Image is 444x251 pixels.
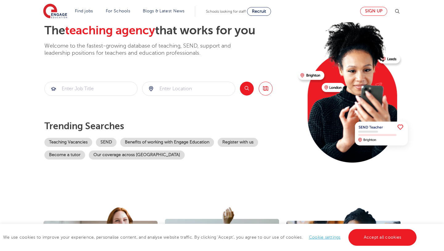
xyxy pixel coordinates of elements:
[44,138,92,147] a: Teaching Vacancies
[240,82,254,96] button: Search
[3,235,418,240] span: We use cookies to improve your experience, personalise content, and analyse website traffic. By c...
[247,7,271,16] a: Recruit
[143,9,185,13] a: Blogs & Latest News
[348,229,417,246] a: Accept all cookies
[252,9,266,14] span: Recruit
[106,9,130,13] a: For Schools
[44,23,293,38] h2: The that works for you
[45,82,137,96] input: Submit
[309,235,341,240] a: Cookie settings
[360,7,387,16] a: Sign up
[206,9,246,14] span: Schools looking for staff
[89,151,185,160] a: Our coverage across [GEOGRAPHIC_DATA]
[44,42,248,57] p: Welcome to the fastest-growing database of teaching, SEND, support and leadership positions for t...
[142,82,235,96] input: Submit
[120,138,214,147] a: Benefits of working with Engage Education
[142,82,235,96] div: Submit
[218,138,258,147] a: Register with us
[44,151,85,160] a: Become a tutor
[65,24,155,37] span: teaching agency
[96,138,117,147] a: SEND
[44,82,138,96] div: Submit
[75,9,93,13] a: Find jobs
[43,4,67,19] img: Engage Education
[44,121,293,132] p: Trending searches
